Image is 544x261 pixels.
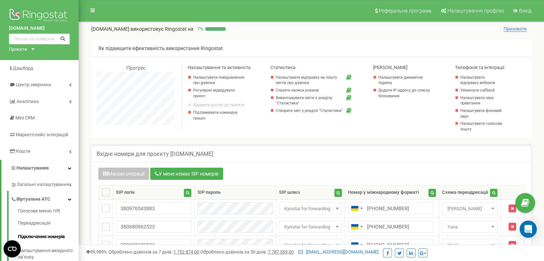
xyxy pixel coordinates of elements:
[442,221,498,233] span: Yana
[16,165,49,171] span: Налаштування
[442,202,498,215] span: Teodora
[460,121,504,132] a: Налаштувати голосову пошту
[279,202,342,215] span: Kyivstar for forwarding
[16,132,68,137] span: Маркетплейс інтеграцій
[4,240,21,257] button: Open CMP widget
[281,204,339,214] span: Kyivstar for forwarding
[348,202,433,215] input: 050 123 4567
[16,148,30,154] span: Кошти
[268,249,294,255] u: 7 787 559,00
[348,203,365,214] div: Telephone country code
[348,221,433,233] input: 050 123 4567
[378,75,431,86] a: Налаштувати динамічну підміну
[86,249,107,255] span: 99,989%
[298,249,378,255] a: [EMAIL_ADDRESS][DOMAIN_NAME]
[1,160,79,177] a: Налаштування
[193,102,246,108] a: Відкрити доступ до проєкту
[188,65,251,70] span: Налаштування та активність
[460,88,504,93] a: Увімкнути callback
[18,216,79,230] a: Переадресація
[281,240,339,250] span: Kyivstar for forwarding
[13,65,33,71] span: Дашборд
[98,45,223,51] span: Як підвищити ефективність використання Ringostat
[276,88,343,93] a: Слухати записи розмов
[445,240,495,250] span: Mariia
[348,189,419,196] div: Номер у міжнародному форматі
[18,230,79,244] a: Підключення номерів
[9,46,27,53] div: Проєкти
[193,88,246,99] p: Регулярно відвідувати проєкт
[16,82,51,87] span: Центр звернень
[520,221,537,238] div: Open Intercom Messenger
[279,189,300,196] div: SIP шлюз
[126,65,146,71] span: Прогрес
[445,222,495,232] span: Yana
[193,110,246,121] p: Підтримувати командну працю
[11,191,79,206] a: Віртуальна АТС
[279,221,342,233] span: Kyivstar for forwarding
[116,189,134,196] div: SIP логін
[348,221,365,232] div: Telephone country code
[195,185,276,199] th: SIP пароль
[17,181,69,188] span: Загальні налаштування
[460,108,504,119] a: Налаштувати фоновий звук
[270,65,295,70] span: Статистика
[15,115,35,120] span: Mini CRM
[11,176,79,191] a: Загальні налаштування
[276,95,343,106] a: Вивантажувати звіти з розділу "Статистика"
[91,25,193,33] p: [DOMAIN_NAME]
[460,75,504,86] a: Налаштувати відправку вебхуків
[348,239,433,251] input: 050 123 4567
[447,8,504,14] span: Налаштування профілю
[9,34,70,44] input: Пошук за номером
[131,26,193,32] span: використовує Ringostat на
[150,168,223,180] button: У мене немає SIP номерів
[193,75,246,86] a: Налаштувати повідомлення про дзвінки
[460,95,504,106] a: Налаштувати звук привітання
[193,25,205,33] p: 7 %
[9,25,70,32] a: [DOMAIN_NAME]
[18,208,79,216] a: Голосове меню IVR
[200,249,294,255] span: Оброблено дзвінків за 30 днів :
[108,249,199,255] span: Оброблено дзвінків за 7 днів :
[276,75,343,86] a: Налаштувати відправку на пошту звітів про дзвінки
[98,168,149,180] button: Масові операції
[276,108,343,114] a: Створити звіт у розділі "Статистика"
[504,26,527,32] span: Приховати
[373,65,407,70] span: [PERSON_NAME]
[279,239,342,251] span: Kyivstar for forwarding
[445,204,495,214] span: Teodora
[379,8,432,14] span: Реферальна програма
[378,88,431,99] a: Додати IP адресу до списку блокування
[97,151,213,157] h5: Вхідні номери для проєкту [DOMAIN_NAME]
[442,239,498,251] span: Mariia
[16,99,39,104] span: Аналiтика
[348,239,365,251] div: Telephone country code
[16,196,50,203] span: Віртуальна АТС
[455,65,504,70] span: Телефонія та інтеграції
[519,8,531,14] span: Вихід
[442,189,488,196] div: Схема переадресації
[281,222,339,232] span: Kyivstar for forwarding
[173,249,199,255] u: 1 752 874,00
[9,7,70,25] img: Ringostat logo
